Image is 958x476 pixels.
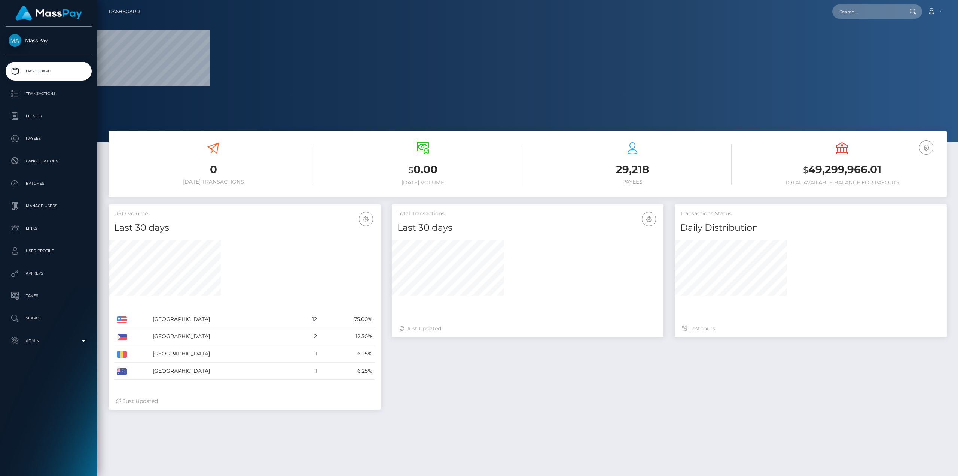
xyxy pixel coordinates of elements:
[680,210,941,218] h5: Transactions Status
[397,221,658,234] h4: Last 30 days
[6,152,92,170] a: Cancellations
[150,311,296,328] td: [GEOGRAPHIC_DATA]
[9,66,89,77] p: Dashboard
[680,221,941,234] h4: Daily Distribution
[6,37,92,44] span: MassPay
[408,165,414,175] small: $
[9,200,89,212] p: Manage Users
[117,316,127,323] img: US.png
[296,328,320,345] td: 2
[682,325,939,333] div: Last hours
[6,197,92,215] a: Manage Users
[114,210,375,218] h5: USD Volume
[324,162,522,178] h3: 0.00
[397,210,658,218] h5: Total Transactions
[6,309,92,328] a: Search
[743,162,941,178] h3: 49,299,966.01
[114,221,375,234] h4: Last 30 days
[399,325,656,333] div: Just Updated
[9,335,89,346] p: Admin
[320,311,375,328] td: 75.00%
[743,179,941,186] h6: Total Available Balance for Payouts
[117,368,127,375] img: AU.png
[9,110,89,122] p: Ledger
[9,290,89,301] p: Taxes
[832,4,903,19] input: Search...
[9,178,89,189] p: Batches
[320,363,375,380] td: 6.25%
[117,334,127,340] img: PH.png
[324,179,522,186] h6: [DATE] Volume
[117,351,127,358] img: RO.png
[9,313,89,324] p: Search
[6,129,92,148] a: Payees
[803,165,808,175] small: $
[9,88,89,99] p: Transactions
[6,174,92,193] a: Batches
[6,62,92,81] a: Dashboard
[15,6,82,21] img: MassPay Logo
[6,242,92,260] a: User Profile
[150,345,296,363] td: [GEOGRAPHIC_DATA]
[6,286,92,305] a: Taxes
[6,107,92,125] a: Ledger
[6,264,92,283] a: API Keys
[296,311,320,328] td: 12
[6,219,92,238] a: Links
[533,179,732,185] h6: Payees
[9,34,21,47] img: MassPay
[9,223,89,234] p: Links
[116,397,373,405] div: Just Updated
[9,268,89,279] p: API Keys
[9,155,89,167] p: Cancellations
[320,345,375,363] td: 6.25%
[109,4,140,19] a: Dashboard
[296,345,320,363] td: 1
[6,84,92,103] a: Transactions
[114,162,312,177] h3: 0
[9,133,89,144] p: Payees
[320,328,375,345] td: 12.50%
[533,162,732,177] h3: 29,218
[150,363,296,380] td: [GEOGRAPHIC_DATA]
[296,363,320,380] td: 1
[150,328,296,345] td: [GEOGRAPHIC_DATA]
[9,245,89,257] p: User Profile
[6,331,92,350] a: Admin
[114,179,312,185] h6: [DATE] Transactions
